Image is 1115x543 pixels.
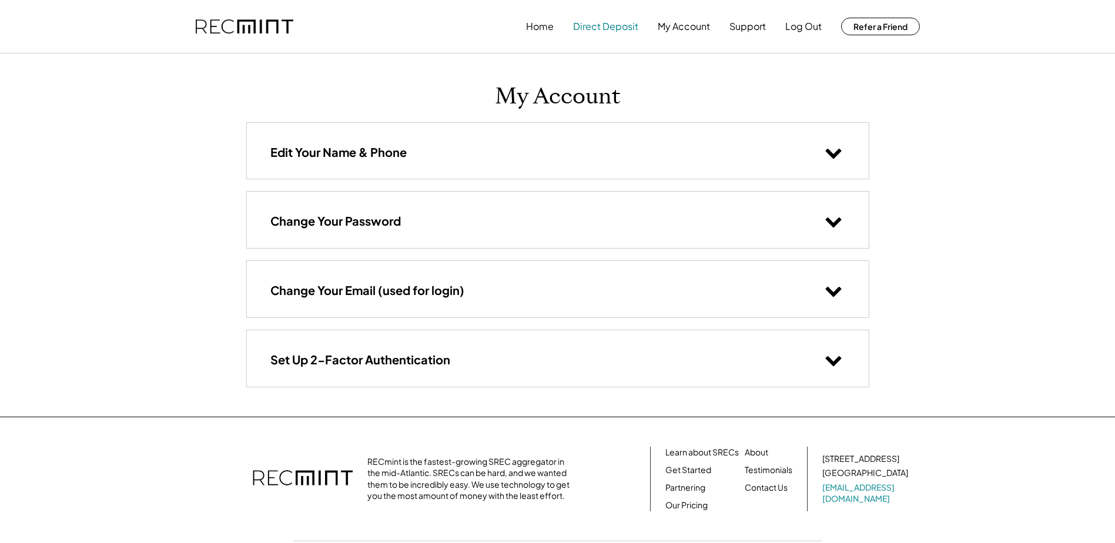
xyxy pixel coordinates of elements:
h3: Change Your Password [270,213,401,229]
img: recmint-logotype%403x.png [196,19,293,34]
a: About [745,447,768,458]
button: Refer a Friend [841,18,920,35]
img: recmint-logotype%403x.png [253,458,353,500]
button: Log Out [785,15,822,38]
a: Partnering [665,482,705,494]
a: Learn about SRECs [665,447,739,458]
button: Support [729,15,766,38]
button: Direct Deposit [573,15,638,38]
h1: My Account [495,83,621,110]
button: My Account [658,15,710,38]
a: Testimonials [745,464,792,476]
h3: Edit Your Name & Phone [270,145,407,160]
h3: Set Up 2-Factor Authentication [270,352,450,367]
div: [STREET_ADDRESS] [822,453,899,465]
button: Home [526,15,554,38]
div: RECmint is the fastest-growing SREC aggregator in the mid-Atlantic. SRECs can be hard, and we wan... [367,456,576,502]
a: Contact Us [745,482,788,494]
a: Our Pricing [665,500,708,511]
a: Get Started [665,464,711,476]
a: [EMAIL_ADDRESS][DOMAIN_NAME] [822,482,910,505]
h3: Change Your Email (used for login) [270,283,464,298]
div: [GEOGRAPHIC_DATA] [822,467,908,479]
